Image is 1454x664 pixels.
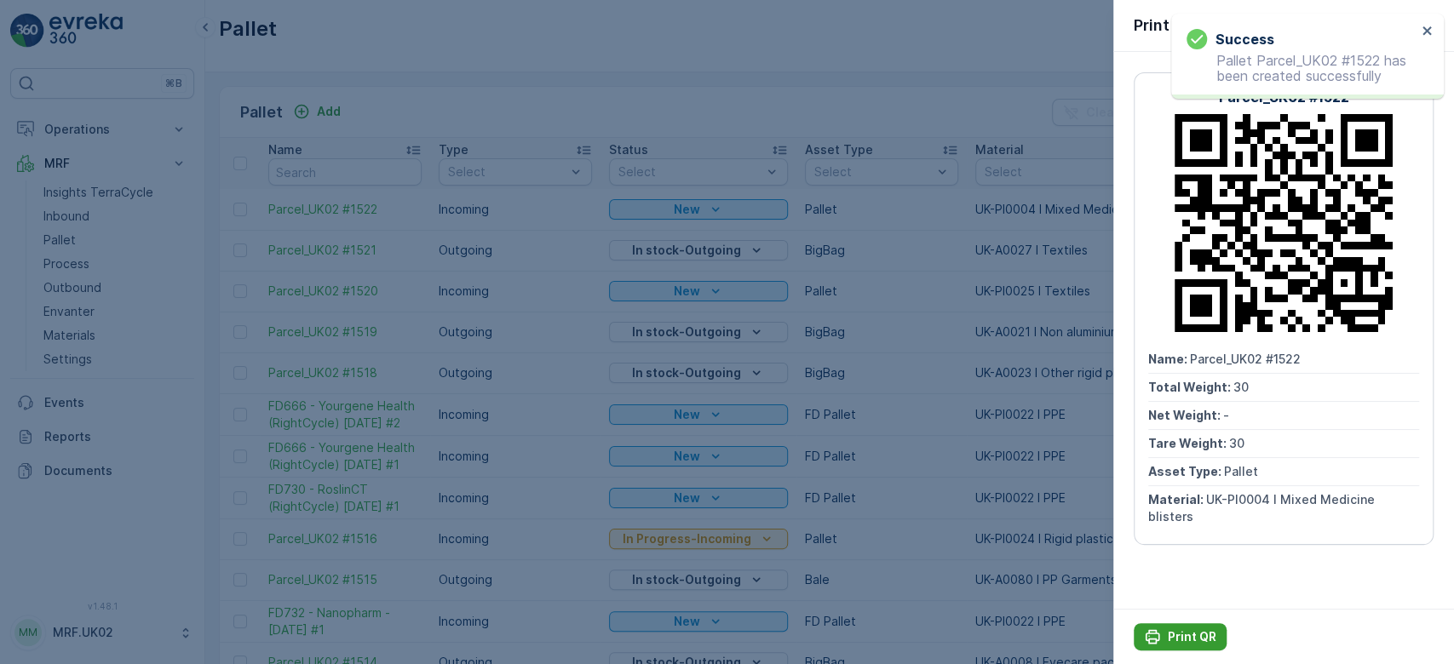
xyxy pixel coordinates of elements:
span: Material : [14,420,72,434]
button: Print QR [1134,623,1227,650]
span: Parcel_UK02 #1521 [56,279,164,294]
span: Net Weight : [14,335,89,350]
p: Parcel_UK02 #1521 [662,14,790,35]
span: 30 [95,363,111,378]
span: Total Weight : [1148,380,1233,394]
span: Tare Weight : [1148,436,1229,450]
p: Pallet Parcel_UK02 #1522 has been created successfully [1187,53,1417,83]
span: UK-PI0004 I Mixed Medicine blisters [1148,492,1375,524]
span: Asset Type : [1148,464,1224,478]
span: - [89,335,95,350]
span: Tare Weight : [14,363,95,378]
span: Pallet [1224,464,1258,478]
h3: Success [1215,29,1274,49]
span: Material : [1148,492,1206,507]
span: Name : [14,279,56,294]
button: close [1422,24,1434,40]
p: Print QR [1134,14,1194,37]
span: 30 [100,307,115,322]
span: Name : [1148,352,1190,366]
span: UK-A0027 I Textiles [72,420,192,434]
span: Parcel_UK02 #1522 [1190,352,1301,366]
span: Asset Type : [14,392,90,406]
span: 30 [1229,436,1244,450]
span: Net Weight : [1148,408,1223,422]
span: 30 [1233,380,1249,394]
span: - [1223,408,1229,422]
span: Total Weight : [14,307,100,322]
p: Print QR [1168,628,1216,645]
span: BigBag [90,392,131,406]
